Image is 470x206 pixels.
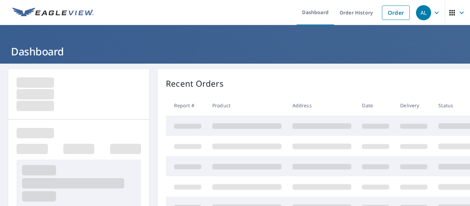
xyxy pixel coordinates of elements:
[207,95,287,116] th: Product
[395,95,433,116] th: Delivery
[166,77,224,90] p: Recent Orders
[287,95,357,116] th: Address
[382,6,410,20] a: Order
[356,95,395,116] th: Date
[8,44,462,58] h1: Dashboard
[166,95,207,116] th: Report #
[416,5,431,20] div: AL
[12,8,94,18] img: EV Logo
